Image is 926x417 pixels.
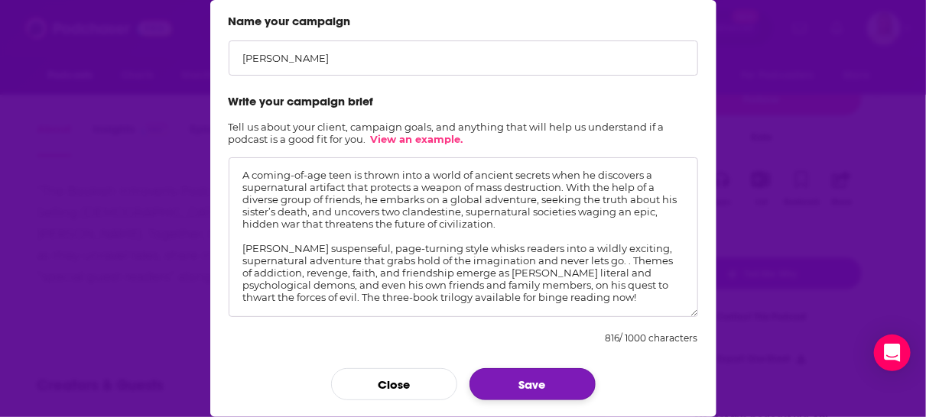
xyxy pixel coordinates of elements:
[229,94,698,108] label: Write your campaign brief
[331,368,457,400] button: Close
[606,332,698,344] div: 816 / 1000 characters
[229,14,698,28] label: Name your campaign
[229,40,698,76] input: Ex: “Cats R Us - September”
[874,335,911,371] div: Open Intercom Messenger
[371,133,463,145] a: View an example.
[469,368,596,400] button: Save
[229,121,698,145] h2: Tell us about your client, campaign goals, and anything that will help us understand if a podcast...
[229,157,698,317] textarea: A coming-of-age teen is thrown into a world of ancient secrets when he discovers a supernatural a...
